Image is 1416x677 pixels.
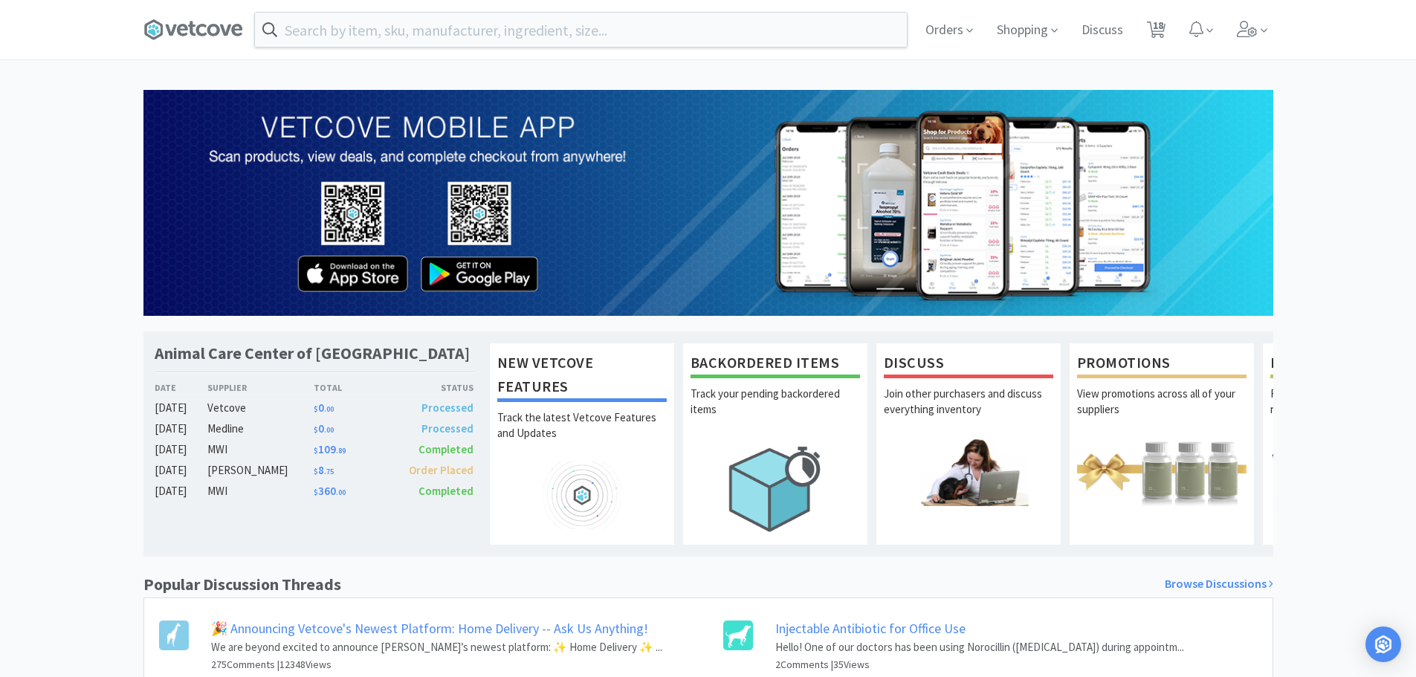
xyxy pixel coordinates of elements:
[1077,438,1247,505] img: hero_promotions.png
[775,620,966,637] a: Injectable Antibiotic for Office Use
[211,620,648,637] a: 🎉 Announcing Vetcove's Newest Platform: Home Delivery -- Ask Us Anything!
[155,441,474,459] a: [DATE]MWI$109.89Completed
[207,380,314,395] div: Supplier
[336,487,346,497] span: . 00
[314,467,318,476] span: $
[884,386,1053,438] p: Join other purchasers and discuss everything inventory
[314,487,318,497] span: $
[418,442,473,456] span: Completed
[1077,386,1247,438] p: View promotions across all of your suppliers
[155,420,208,438] div: [DATE]
[314,442,346,456] span: 109
[409,463,473,477] span: Order Placed
[876,343,1061,545] a: DiscussJoin other purchasers and discuss everything inventory
[155,461,208,479] div: [DATE]
[418,484,473,498] span: Completed
[691,386,860,438] p: Track your pending backordered items
[682,343,868,545] a: Backordered ItemsTrack your pending backordered items
[691,351,860,378] h1: Backordered Items
[884,351,1053,378] h1: Discuss
[207,441,314,459] div: MWI
[336,446,346,456] span: . 89
[394,380,474,395] div: Status
[207,461,314,479] div: [PERSON_NAME]
[314,380,394,395] div: Total
[155,420,474,438] a: [DATE]Medline$0.00Processed
[775,638,1184,656] p: Hello! One of our doctors has been using Norocillin ([MEDICAL_DATA]) during appointm...
[314,421,334,435] span: 0
[155,380,208,395] div: Date
[421,421,473,435] span: Processed
[155,399,474,417] a: [DATE]Vetcove$0.00Processed
[497,461,667,529] img: hero_feature_roadmap.png
[489,343,675,545] a: New Vetcove FeaturesTrack the latest Vetcove Features and Updates
[255,13,907,47] input: Search by item, sku, manufacturer, ingredient, size...
[155,482,474,500] a: [DATE]MWI$360.00Completed
[1365,626,1401,662] div: Open Intercom Messenger
[207,399,314,417] div: Vetcove
[314,446,318,456] span: $
[207,420,314,438] div: Medline
[143,90,1273,316] img: 169a39d576124ab08f10dc54d32f3ffd_4.png
[497,409,667,461] p: Track the latest Vetcove Features and Updates
[497,351,667,402] h1: New Vetcove Features
[884,438,1053,505] img: hero_discuss.png
[314,404,318,414] span: $
[324,467,334,476] span: . 75
[155,461,474,479] a: [DATE][PERSON_NAME]$8.75Order Placed
[1141,25,1171,39] a: 18
[155,399,208,417] div: [DATE]
[314,463,334,477] span: 8
[1165,574,1273,594] a: Browse Discussions
[155,343,470,364] h1: Animal Care Center of [GEOGRAPHIC_DATA]
[1069,343,1255,545] a: PromotionsView promotions across all of your suppliers
[314,484,346,498] span: 360
[691,438,860,540] img: hero_backorders.png
[421,401,473,415] span: Processed
[324,425,334,435] span: . 00
[314,401,334,415] span: 0
[775,656,1184,673] h6: 2 Comments | 35 Views
[314,425,318,435] span: $
[211,656,662,673] h6: 275 Comments | 12348 Views
[1076,24,1129,37] a: Discuss
[155,482,208,500] div: [DATE]
[155,441,208,459] div: [DATE]
[1077,351,1247,378] h1: Promotions
[211,638,662,656] p: We are beyond excited to announce [PERSON_NAME]’s newest platform: ✨ Home Delivery ✨ ...
[143,571,341,597] h1: Popular Discussion Threads
[324,404,334,414] span: . 00
[207,482,314,500] div: MWI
